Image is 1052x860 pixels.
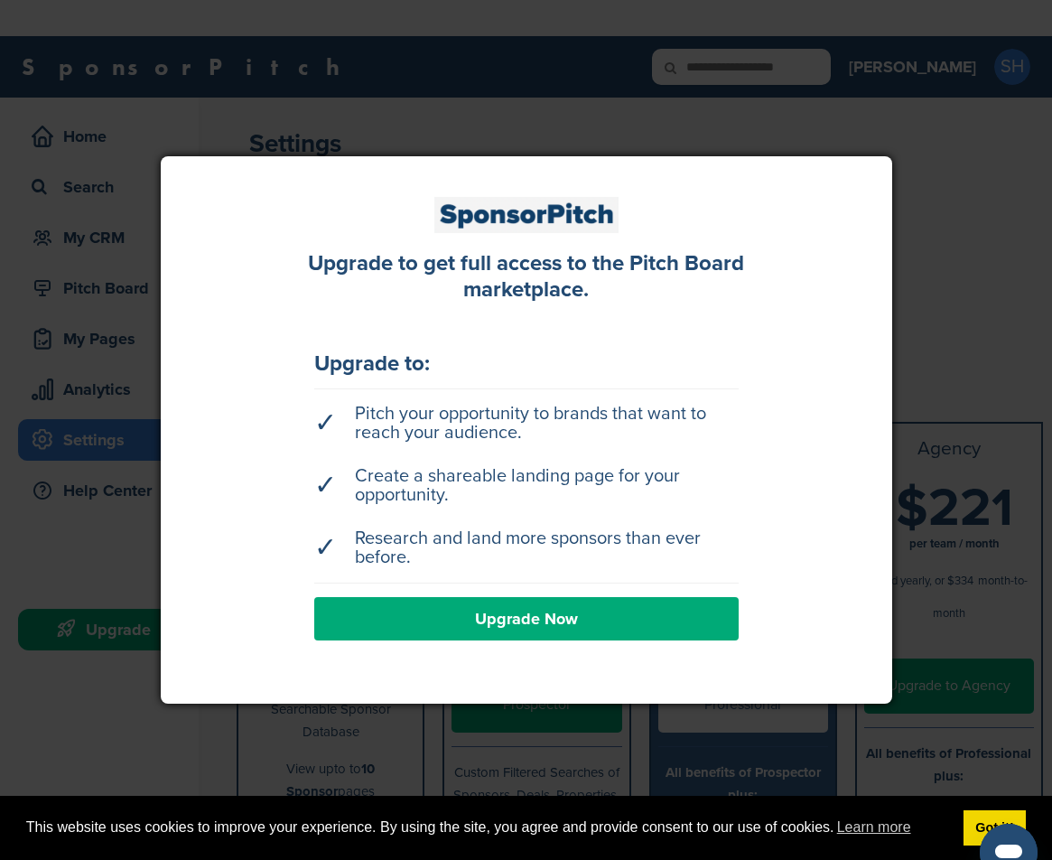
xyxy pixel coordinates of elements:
[314,538,337,557] span: ✓
[314,414,337,433] span: ✓
[287,251,766,304] div: Upgrade to get full access to the Pitch Board marketplace.
[314,520,739,576] li: Research and land more sponsors than ever before.
[314,458,739,514] li: Create a shareable landing page for your opportunity.
[26,814,949,841] span: This website uses cookies to improve your experience. By using the site, you agree and provide co...
[964,810,1026,846] a: dismiss cookie message
[314,476,337,495] span: ✓
[314,597,739,640] a: Upgrade Now
[314,353,739,375] div: Upgrade to:
[834,814,914,841] a: learn more about cookies
[314,396,739,452] li: Pitch your opportunity to brands that want to reach your audience.
[876,145,903,173] a: Close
